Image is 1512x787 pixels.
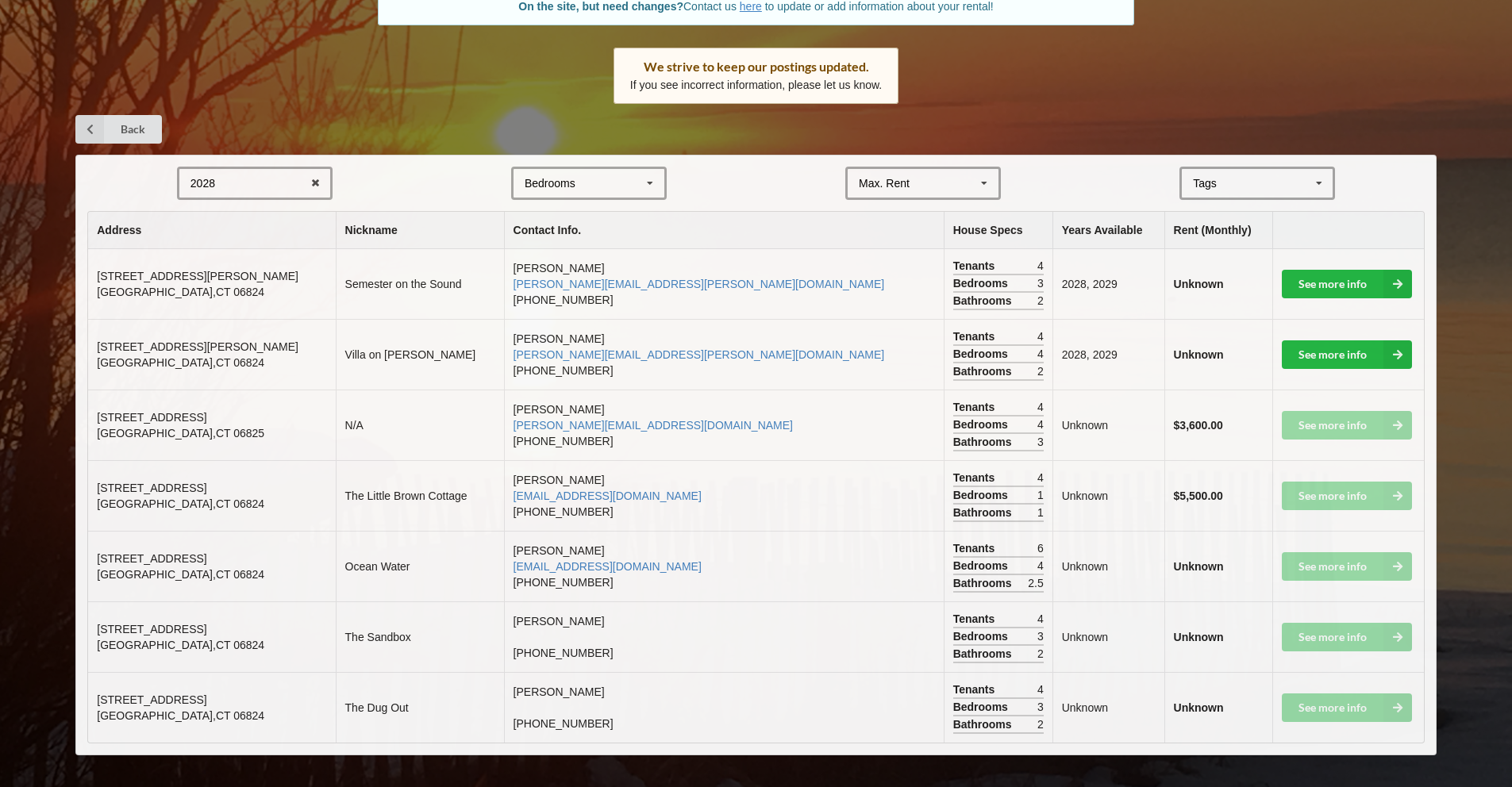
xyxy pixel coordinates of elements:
[1037,487,1044,503] span: 1
[514,560,702,573] a: [EMAIL_ADDRESS][DOMAIN_NAME]
[1174,631,1224,643] b: Unknown
[1174,278,1224,290] b: Unknown
[504,531,944,601] td: [PERSON_NAME] [PHONE_NUMBER]
[1052,319,1164,390] td: 2028, 2029
[336,531,504,601] td: Ocean Water
[1037,434,1044,450] span: 3
[1037,470,1044,486] span: 4
[953,558,1012,574] span: Bedrooms
[336,390,504,460] td: N/A
[97,427,264,440] span: [GEOGRAPHIC_DATA] , CT 06825
[1037,681,1044,697] span: 4
[1037,417,1044,432] span: 4
[88,212,335,249] th: Address
[97,270,298,282] span: [STREET_ADDRESS][PERSON_NAME]
[1282,340,1412,369] a: See more info
[1037,628,1044,644] span: 3
[630,77,883,93] p: If you see incorrect information, please let us know.
[953,346,1012,362] span: Bedrooms
[97,482,206,494] span: [STREET_ADDRESS]
[97,693,206,706] span: [STREET_ADDRESS]
[953,681,999,697] span: Tenants
[336,319,504,390] td: Villa on [PERSON_NAME]
[953,399,999,415] span: Tenants
[953,575,1016,591] span: Bathrooms
[630,59,883,75] div: We strive to keep our postings updated.
[1037,399,1044,415] span: 4
[97,497,264,510] span: [GEOGRAPHIC_DATA] , CT 06824
[1037,540,1044,556] span: 6
[953,646,1016,662] span: Bathrooms
[953,417,1012,432] span: Bedrooms
[1164,212,1273,249] th: Rent (Monthly)
[1037,275,1044,291] span: 3
[504,390,944,460] td: [PERSON_NAME] [PHONE_NUMBER]
[953,487,1012,503] span: Bedrooms
[336,460,504,531] td: The Little Brown Cottage
[953,258,999,274] span: Tenants
[953,434,1016,450] span: Bathrooms
[859,178,910,189] div: Max. Rent
[1174,348,1224,361] b: Unknown
[1037,346,1044,362] span: 4
[1037,293,1044,309] span: 2
[336,212,504,249] th: Nickname
[514,278,885,290] a: [PERSON_NAME][EMAIL_ADDRESS][PERSON_NAME][DOMAIN_NAME]
[97,568,264,581] span: [GEOGRAPHIC_DATA] , CT 06824
[1052,672,1164,743] td: Unknown
[1037,699,1044,715] span: 3
[1189,175,1240,193] div: Tags
[1037,611,1044,627] span: 4
[1052,390,1164,460] td: Unknown
[1174,701,1224,714] b: Unknown
[1037,646,1044,662] span: 2
[525,178,575,189] div: Bedrooms
[97,356,264,369] span: [GEOGRAPHIC_DATA] , CT 06824
[953,628,1012,644] span: Bedrooms
[1037,363,1044,379] span: 2
[1052,531,1164,601] td: Unknown
[1052,601,1164,672] td: Unknown
[953,470,999,486] span: Tenants
[1052,249,1164,319] td: 2028, 2029
[97,340,298,353] span: [STREET_ADDRESS][PERSON_NAME]
[504,460,944,531] td: [PERSON_NAME] [PHONE_NUMBER]
[97,709,264,722] span: [GEOGRAPHIC_DATA] , CT 06824
[504,319,944,390] td: [PERSON_NAME] [PHONE_NUMBER]
[1282,270,1412,298] a: See more info
[953,699,1012,715] span: Bedrooms
[953,363,1016,379] span: Bathrooms
[1037,558,1044,574] span: 4
[97,552,206,565] span: [STREET_ADDRESS]
[336,249,504,319] td: Semester on the Sound
[514,489,702,502] a: [EMAIL_ADDRESS][DOMAIN_NAME]
[953,611,999,627] span: Tenants
[336,672,504,743] td: The Dug Out
[1028,575,1043,591] span: 2.5
[97,639,264,651] span: [GEOGRAPHIC_DATA] , CT 06824
[1174,419,1223,432] b: $3,600.00
[1052,460,1164,531] td: Unknown
[1052,212,1164,249] th: Years Available
[97,286,264,298] span: [GEOGRAPHIC_DATA] , CT 06824
[504,212,944,249] th: Contact Info.
[953,716,1016,732] span: Bathrooms
[75,115,162,144] a: Back
[953,505,1016,520] span: Bathrooms
[953,328,999,344] span: Tenants
[953,275,1012,291] span: Bedrooms
[953,540,999,556] span: Tenants
[504,249,944,319] td: [PERSON_NAME] [PHONE_NUMBER]
[514,419,793,432] a: [PERSON_NAME][EMAIL_ADDRESS][DOMAIN_NAME]
[953,293,1016,309] span: Bathrooms
[1174,489,1223,502] b: $5,500.00
[1174,560,1224,573] b: Unknown
[1037,328,1044,344] span: 4
[504,672,944,743] td: [PERSON_NAME] [PHONE_NUMBER]
[190,178,215,189] div: 2028
[514,348,885,361] a: [PERSON_NAME][EMAIL_ADDRESS][PERSON_NAME][DOMAIN_NAME]
[1037,716,1044,732] span: 2
[1037,505,1044,520] span: 1
[1037,258,1044,274] span: 4
[336,601,504,672] td: The Sandbox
